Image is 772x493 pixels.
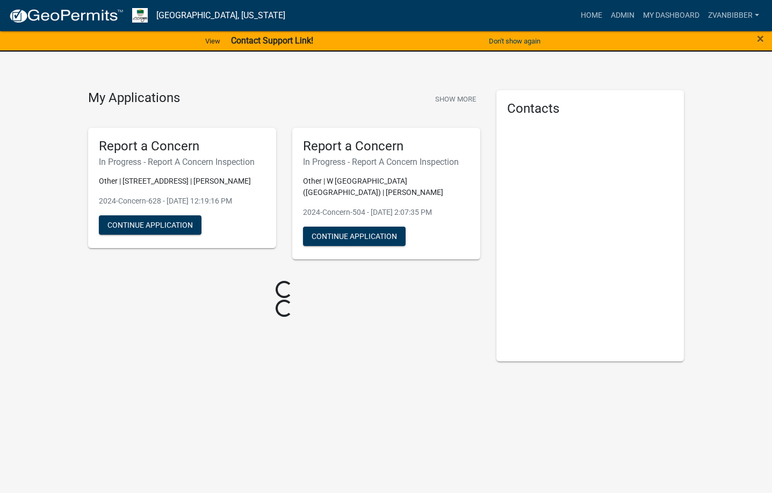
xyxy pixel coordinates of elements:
button: Close [757,32,764,45]
p: Other | [STREET_ADDRESS] | [PERSON_NAME] [99,176,265,187]
a: My Dashboard [639,5,704,26]
strong: Contact Support Link! [231,35,313,46]
h4: My Applications [88,90,180,106]
h5: Report a Concern [99,139,265,154]
p: 2024-Concern-628 - [DATE] 12:19:16 PM [99,195,265,207]
a: View [201,32,225,50]
button: Show More [431,90,480,108]
h6: In Progress - Report A Concern Inspection [99,157,265,167]
a: zvanbibber [704,5,763,26]
button: Continue Application [99,215,201,235]
p: 2024-Concern-504 - [DATE] 2:07:35 PM [303,207,470,218]
button: Don't show again [485,32,545,50]
h6: In Progress - Report A Concern Inspection [303,157,470,167]
img: Morgan County, Indiana [132,8,148,23]
a: Admin [607,5,639,26]
p: Other | W [GEOGRAPHIC_DATA] ([GEOGRAPHIC_DATA]) | [PERSON_NAME] [303,176,470,198]
a: Home [576,5,607,26]
button: Continue Application [303,227,406,246]
h5: Report a Concern [303,139,470,154]
h5: Contacts [507,101,674,117]
span: × [757,31,764,46]
a: [GEOGRAPHIC_DATA], [US_STATE] [156,6,285,25]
